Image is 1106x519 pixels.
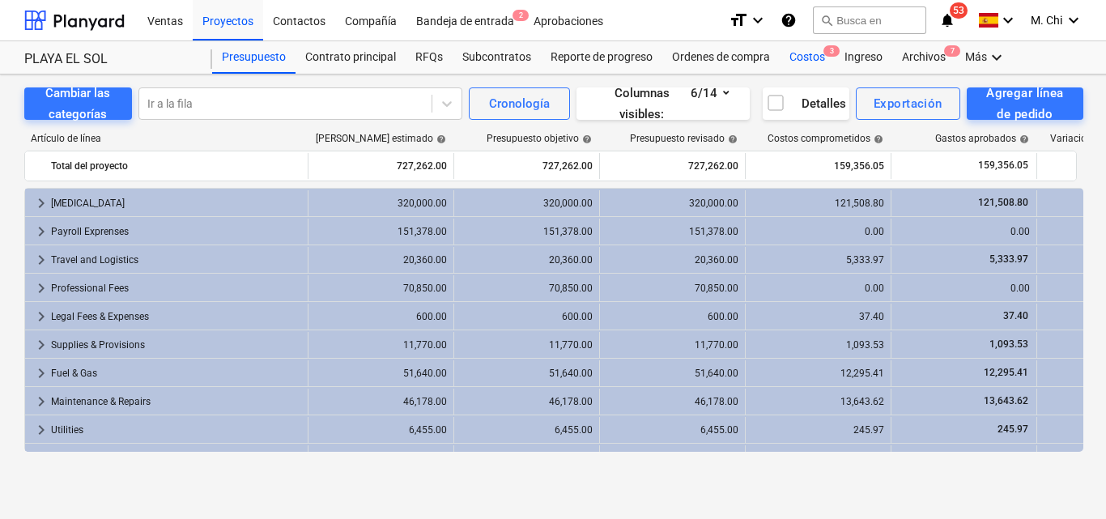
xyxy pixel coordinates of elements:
[315,226,447,237] div: 151,378.00
[461,153,593,179] div: 727,262.00
[988,338,1030,350] span: 1,093.53
[315,396,447,407] div: 46,178.00
[748,11,768,30] i: keyboard_arrow_down
[32,364,51,383] span: keyboard_arrow_right
[606,396,738,407] div: 46,178.00
[1064,11,1083,30] i: keyboard_arrow_down
[579,134,592,144] span: help
[296,41,406,74] a: Contrato principal
[944,45,960,57] span: 7
[752,396,884,407] div: 13,643.62
[752,311,884,322] div: 37.40
[606,226,738,237] div: 151,378.00
[51,153,301,179] div: Total del proyecto
[856,87,960,120] button: Exportación
[729,11,748,30] i: format_size
[752,368,884,379] div: 12,295.41
[461,198,593,209] div: 320,000.00
[51,360,301,386] div: Fuel & Gas
[892,41,955,74] div: Archivos
[51,332,301,358] div: Supplies & Provisions
[780,41,835,74] a: Costos3
[433,134,446,144] span: help
[461,424,593,436] div: 6,455.00
[51,219,301,245] div: Payroll Exprenses
[1025,441,1106,519] div: Widget de chat
[820,14,833,27] span: search
[32,335,51,355] span: keyboard_arrow_right
[32,392,51,411] span: keyboard_arrow_right
[1031,14,1062,27] span: M. Chi
[51,190,301,216] div: [MEDICAL_DATA]
[892,41,955,74] a: Archivos7
[315,311,447,322] div: 600.00
[976,197,1030,208] span: 121,508.80
[461,368,593,379] div: 51,640.00
[315,283,447,294] div: 70,850.00
[606,424,738,436] div: 6,455.00
[44,83,113,125] div: Cambiar las categorías
[51,275,301,301] div: Professional Fees
[32,420,51,440] span: keyboard_arrow_right
[1002,310,1030,321] span: 37.40
[406,41,453,74] div: RFQs
[898,283,1030,294] div: 0.00
[315,153,447,179] div: 727,262.00
[576,87,750,120] button: Columnas visibles:6/14
[752,283,884,294] div: 0.00
[315,368,447,379] div: 51,640.00
[51,417,301,443] div: Utilities
[967,87,1083,120] button: Agregar línea de pedido
[976,159,1030,172] span: 159,356.05
[489,93,550,114] div: Cronología
[1025,441,1106,519] iframe: Chat Widget
[461,226,593,237] div: 151,378.00
[662,41,780,74] a: Ordenes de compra
[752,424,884,436] div: 245.97
[630,133,738,144] div: Presupuesto revisado
[781,11,797,30] i: Base de conocimientos
[32,222,51,241] span: keyboard_arrow_right
[835,41,892,74] a: Ingreso
[752,153,884,179] div: 159,356.05
[813,6,926,34] button: Busca en
[596,83,730,125] div: Columnas visibles : 6/14
[823,45,840,57] span: 3
[315,198,447,209] div: 320,000.00
[935,133,1029,144] div: Gastos aprobados
[898,226,1030,237] div: 0.00
[32,279,51,298] span: keyboard_arrow_right
[51,389,301,415] div: Maintenance & Repairs
[985,83,1066,125] div: Agregar línea de pedido
[998,11,1018,30] i: keyboard_arrow_down
[763,87,849,120] button: Detalles
[51,247,301,273] div: Travel and Logistics
[752,339,884,351] div: 1,093.53
[461,311,593,322] div: 600.00
[24,51,193,68] div: PLAYA EL SOL
[996,423,1030,435] span: 245.97
[768,133,883,144] div: Costos comprometidos
[950,2,968,19] span: 53
[453,41,541,74] a: Subcontratos
[24,133,308,144] div: Artículo de línea
[315,254,447,266] div: 20,360.00
[1016,134,1029,144] span: help
[725,134,738,144] span: help
[315,339,447,351] div: 11,770.00
[32,250,51,270] span: keyboard_arrow_right
[766,93,846,114] div: Detalles
[606,198,738,209] div: 320,000.00
[316,133,446,144] div: [PERSON_NAME] estimado
[606,311,738,322] div: 600.00
[51,445,301,471] div: Insurance
[487,133,592,144] div: Presupuesto objetivo
[939,11,955,30] i: notifications
[541,41,662,74] a: Reporte de progreso
[874,93,942,114] div: Exportación
[752,198,884,209] div: 121,508.80
[461,339,593,351] div: 11,770.00
[212,41,296,74] div: Presupuesto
